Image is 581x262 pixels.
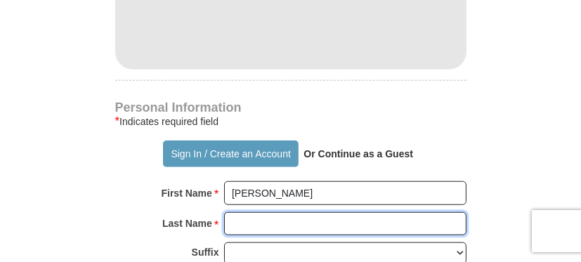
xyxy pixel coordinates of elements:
strong: First Name [162,183,212,203]
strong: Suffix [192,242,219,262]
button: Sign In / Create an Account [163,140,299,167]
h4: Personal Information [115,102,466,113]
strong: Or Continue as a Guest [303,148,413,159]
strong: Last Name [162,214,212,233]
div: Indicates required field [115,113,466,130]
